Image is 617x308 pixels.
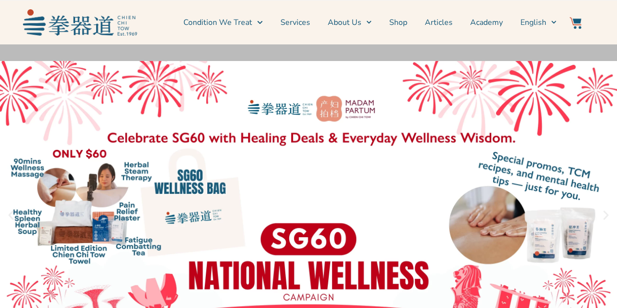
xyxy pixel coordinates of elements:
[389,10,407,35] a: Shop
[520,10,557,35] a: English
[142,10,557,35] nav: Menu
[183,10,262,35] a: Condition We Treat
[470,10,503,35] a: Academy
[520,17,546,28] span: English
[425,10,453,35] a: Articles
[5,209,17,222] div: Previous slide
[328,10,372,35] a: About Us
[280,10,310,35] a: Services
[570,17,581,29] img: Website Icon-03
[600,209,612,222] div: Next slide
